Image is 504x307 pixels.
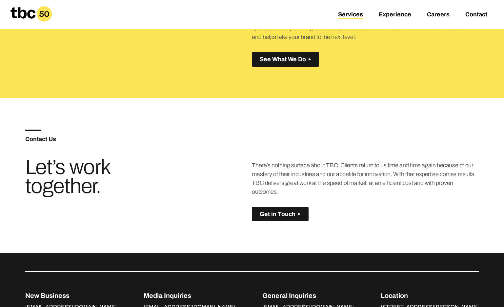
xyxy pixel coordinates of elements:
a: Contact [465,11,487,19]
p: Media Inquiries [144,291,235,300]
p: New Business [25,291,117,300]
a: Home [5,19,57,26]
a: Experience [379,11,411,19]
h3: Let’s work together. [25,158,176,196]
p: Location [381,291,479,300]
button: See What We Do [252,52,319,67]
p: There’s nothing surface about TBC. Clients return to us time and time again because of our master... [252,161,479,196]
a: Services [338,11,363,19]
span: See What We Do [260,56,306,63]
a: Careers [427,11,450,19]
p: General Inquiries [262,291,354,300]
button: Get in Touch [252,207,309,222]
span: Get in Touch [260,211,295,218]
h5: Contact Us [25,136,252,142]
